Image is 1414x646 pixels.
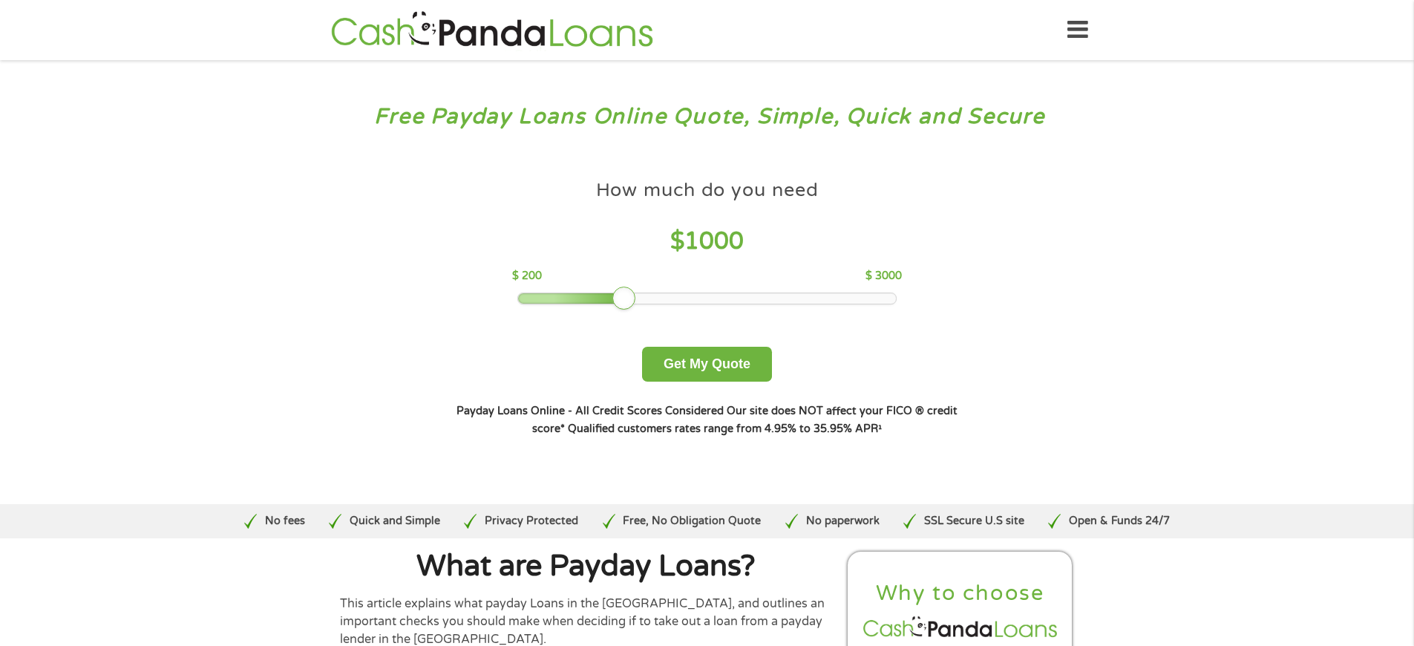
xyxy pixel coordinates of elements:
strong: Qualified customers rates range from 4.95% to 35.95% APR¹ [568,422,882,435]
p: Privacy Protected [485,513,578,529]
p: $ 3000 [865,268,902,284]
h4: $ [512,226,902,257]
h1: What are Payday Loans? [340,552,833,581]
h4: How much do you need [596,178,819,203]
p: Open & Funds 24/7 [1069,513,1170,529]
p: No paperwork [806,513,880,529]
button: Get My Quote [642,347,772,382]
img: GetLoanNow Logo [327,9,658,51]
h3: Free Payday Loans Online Quote, Simple, Quick and Secure [43,103,1372,131]
p: $ 200 [512,268,542,284]
strong: Payday Loans Online - All Credit Scores Considered [456,405,724,417]
p: Quick and Simple [350,513,440,529]
h2: Why to choose [860,580,1061,607]
span: 1000 [684,227,744,255]
p: SSL Secure U.S site [924,513,1024,529]
p: Free, No Obligation Quote [623,513,761,529]
strong: Our site does NOT affect your FICO ® credit score* [532,405,958,435]
p: No fees [265,513,305,529]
